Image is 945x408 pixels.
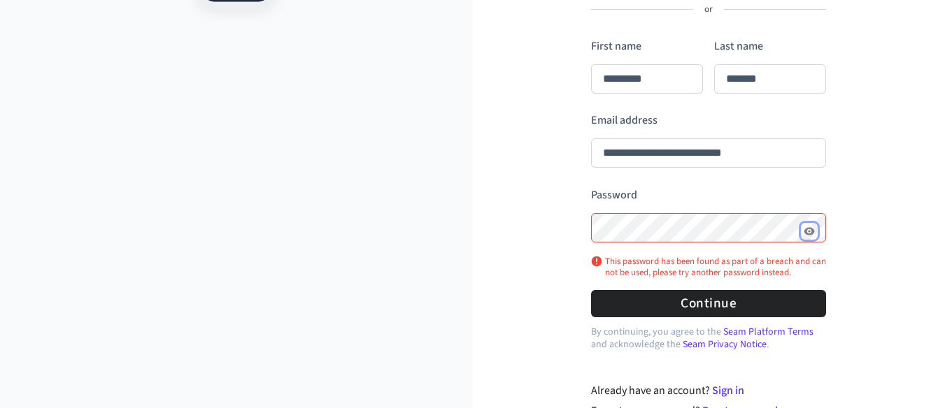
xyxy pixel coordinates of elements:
[591,290,826,317] button: Continue
[801,223,818,240] button: Show password
[591,38,641,54] label: First name
[591,187,637,203] label: Password
[714,38,763,54] label: Last name
[591,326,826,351] p: By continuing, you agree to the and acknowledge the .
[723,325,813,339] a: Seam Platform Terms
[591,382,827,399] div: Already have an account?
[591,112,658,128] label: Email address
[683,337,767,351] a: Seam Privacy Notice
[591,256,826,279] p: This password has been found as part of a breach and can not be used, please try another password...
[704,3,713,16] p: or
[712,383,744,398] a: Sign in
